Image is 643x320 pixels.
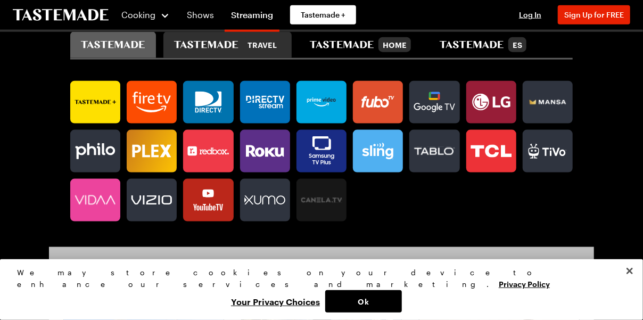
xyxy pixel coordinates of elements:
[325,290,402,313] button: Ok
[226,290,325,313] button: Your Privacy Choices
[508,37,526,52] div: ES
[121,2,170,28] button: Cooking
[225,2,279,32] a: Streaming
[122,10,156,20] span: Cooking
[378,37,411,52] div: Home
[429,31,537,58] button: tastemade en español
[17,267,617,290] div: We may store cookies on your device to enhance our services and marketing.
[17,267,617,313] div: Privacy
[243,37,281,52] div: Travel
[499,278,550,289] a: More information about your privacy, opens in a new tab
[301,10,345,20] span: Tastemade +
[299,31,422,58] button: tastemade home
[13,9,109,21] a: To Tastemade Home Page
[618,259,641,283] button: Close
[519,10,541,19] span: Log In
[163,31,291,58] button: tastemade travel
[70,31,156,58] button: tastemade
[558,5,630,24] button: Sign Up for FREE
[564,10,624,19] span: Sign Up for FREE
[509,10,551,20] button: Log In
[290,5,356,24] a: Tastemade +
